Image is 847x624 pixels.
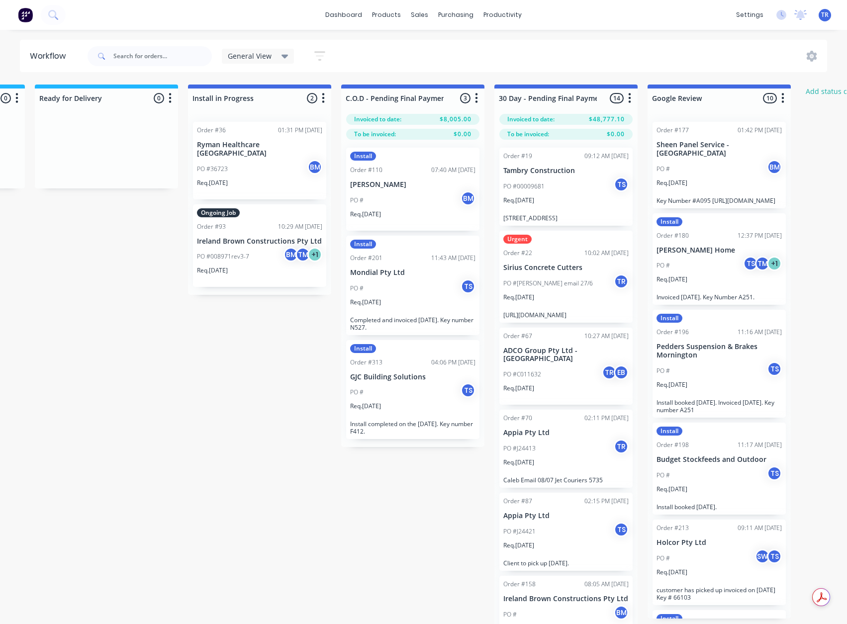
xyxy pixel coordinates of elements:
div: products [367,7,406,22]
div: TR [614,439,629,454]
span: $0.00 [454,130,471,139]
div: Order #3601:31 PM [DATE]Ryman Healthcare [GEOGRAPHIC_DATA]PO #36723BMReq.[DATE] [193,122,326,199]
p: PO # [503,610,517,619]
div: Order #19 [503,152,532,161]
p: PO # [350,196,364,205]
div: BM [283,247,298,262]
div: Order #7002:11 PM [DATE]Appia Pty LtdPO #J24413TRReq.[DATE]Caleb Email 08/07 Jet Couriers 5735 [499,410,633,488]
p: Install completed on the [DATE]. Key number F412. [350,420,475,435]
p: Key Number #A095 [URL][DOMAIN_NAME] [657,197,782,204]
div: SW [755,549,770,564]
p: PO # [657,165,670,174]
div: InstallOrder #19811:17 AM [DATE]Budget Stockfeeds and OutdoorPO #TSReq.[DATE]Install booked [DATE]. [653,423,786,515]
p: PO # [657,261,670,270]
div: Ongoing Job [197,208,240,217]
div: UrgentOrder #2210:02 AM [DATE]Sirius Concrete CuttersPO #[PERSON_NAME] email 27/6TRReq.[DATE][URL... [499,231,633,323]
p: ADCO Group Pty Ltd - [GEOGRAPHIC_DATA] [503,347,629,363]
div: Order #21309:11 AM [DATE]Holcor Pty LtdPO #SWTSReq.[DATE]customer has picked up invoiced on [DATE... [653,520,786,605]
p: PO # [657,366,670,375]
p: PO #J24413 [503,444,536,453]
div: 09:12 AM [DATE] [584,152,629,161]
p: Pedders Suspension & Brakes Mornington [657,343,782,359]
p: Install booked [DATE]. [657,503,782,511]
div: TS [767,466,782,481]
div: 10:02 AM [DATE] [584,249,629,258]
div: 11:43 AM [DATE] [431,254,475,263]
p: PO #J24421 [503,527,536,536]
div: TS [614,522,629,537]
div: 01:42 PM [DATE] [738,126,782,135]
p: PO #00009681 [503,182,545,191]
div: Install [657,614,682,623]
a: dashboard [320,7,367,22]
img: Factory [18,7,33,22]
div: 02:11 PM [DATE] [584,414,629,423]
div: 10:27 AM [DATE] [584,332,629,341]
div: TS [461,383,475,398]
div: TR [602,365,617,380]
div: Install [350,152,376,161]
p: Budget Stockfeeds and Outdoor [657,455,782,464]
div: productivity [478,7,527,22]
div: Order #201 [350,254,382,263]
div: TM [295,247,310,262]
p: customer has picked up invoiced on [DATE] Key # 66103 [657,586,782,601]
p: Appia Pty Ltd [503,512,629,520]
div: Install [657,217,682,226]
p: [PERSON_NAME] [350,180,475,189]
p: Caleb Email 08/07 Jet Couriers 5735 [503,476,629,484]
input: Search for orders... [113,46,212,66]
p: Sirius Concrete Cutters [503,264,629,272]
p: Req. [DATE] [657,568,687,577]
p: Req. [DATE] [503,384,534,393]
p: PO #[PERSON_NAME] email 27/6 [503,279,593,288]
span: Invoiced to date: [354,115,401,124]
div: Order #36 [197,126,226,135]
p: Ireland Brown Constructions Pty Ltd [197,237,322,246]
p: Req. [DATE] [503,293,534,302]
p: [STREET_ADDRESS] [503,214,629,222]
p: Sheen Panel Service - [GEOGRAPHIC_DATA] [657,141,782,158]
div: Order #22 [503,249,532,258]
div: Urgent [503,235,532,244]
div: 08:05 AM [DATE] [584,580,629,589]
div: Order #313 [350,358,382,367]
div: 11:17 AM [DATE] [738,441,782,449]
div: Order #158 [503,580,536,589]
span: Invoiced to date: [507,115,555,124]
p: PO # [350,388,364,397]
div: Order #110 [350,166,382,175]
p: Install booked [DATE]. Invoiced [DATE]. Key number A251 [657,399,782,414]
div: Order #196 [657,328,689,337]
div: BM [614,605,629,620]
p: Completed and invoiced [DATE]. Key number N527. [350,316,475,331]
p: PO # [657,471,670,480]
p: Req. [DATE] [657,275,687,284]
div: Ongoing JobOrder #9310:29 AM [DATE]Ireland Brown Constructions Pty LtdPO #008971rev3-7BMTM+1Req.[... [193,204,326,287]
p: [PERSON_NAME] Home [657,246,782,255]
p: Req. [DATE] [350,402,381,411]
div: purchasing [433,7,478,22]
span: To be invoiced: [507,130,549,139]
div: 10:29 AM [DATE] [278,222,322,231]
p: Req. [DATE] [197,266,228,275]
div: Order #177 [657,126,689,135]
p: Ireland Brown Constructions Pty Ltd [503,595,629,603]
p: Req. [DATE] [503,541,534,550]
div: 11:16 AM [DATE] [738,328,782,337]
p: Invoiced [DATE]. Key Number A251. [657,293,782,301]
div: InstallOrder #19611:16 AM [DATE]Pedders Suspension & Brakes MorningtonPO #TSReq.[DATE]Install boo... [653,310,786,418]
div: Order #198 [657,441,689,449]
div: InstallOrder #20111:43 AM [DATE]Mondial Pty LtdPO #TSReq.[DATE]Completed and invoiced [DATE]. Key... [346,236,479,335]
div: Order #70 [503,414,532,423]
div: Install [350,240,376,249]
div: Order #8702:15 PM [DATE]Appia Pty LtdPO #J24421TSReq.[DATE]Client to pick up [DATE]. [499,493,633,571]
div: 04:06 PM [DATE] [431,358,475,367]
p: Req. [DATE] [657,178,687,187]
div: 01:31 PM [DATE] [278,126,322,135]
p: Tambry Construction [503,167,629,175]
p: PO # [657,554,670,563]
p: Req. [DATE] [657,380,687,389]
div: 02:15 PM [DATE] [584,497,629,506]
p: GJC Building Solutions [350,373,475,381]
